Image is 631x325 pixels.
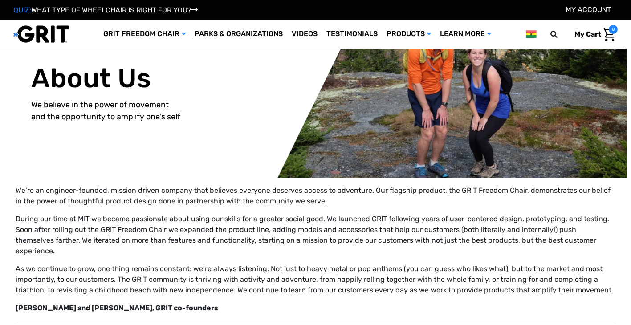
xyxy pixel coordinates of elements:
[16,214,615,256] p: During our time at MIT we became passionate about using our skills for a greater social good. We ...
[32,99,322,123] p: We believe in the power of movement and the opportunity to amplify one's self
[16,304,218,312] strong: [PERSON_NAME] and [PERSON_NAME], GRIT co-founders
[13,25,69,43] img: GRIT All-Terrain Wheelchair and Mobility Equipment
[16,264,615,296] p: As we continue to grow, one thing remains constant: we’re always listening. Not just to heavy met...
[568,25,618,44] a: Cart with 0 items
[574,30,601,38] span: My Cart
[99,20,190,49] a: GRIT Freedom Chair
[322,20,382,49] a: Testimonials
[287,20,322,49] a: Videos
[13,6,198,14] a: QUIZ:WHAT TYPE OF WHEELCHAIR IS RIGHT FOR YOU?
[603,28,615,41] img: Cart
[526,28,537,40] img: gh.png
[16,185,615,207] p: We’re an engineer-founded, mission driven company that believes everyone deserves access to adven...
[609,25,618,34] span: 0
[554,25,568,44] input: Search
[436,20,496,49] a: Learn More
[566,5,611,14] a: Account
[13,6,31,14] span: QUIZ:
[190,20,287,49] a: Parks & Organizations
[32,62,322,94] h1: About Us
[382,20,436,49] a: Products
